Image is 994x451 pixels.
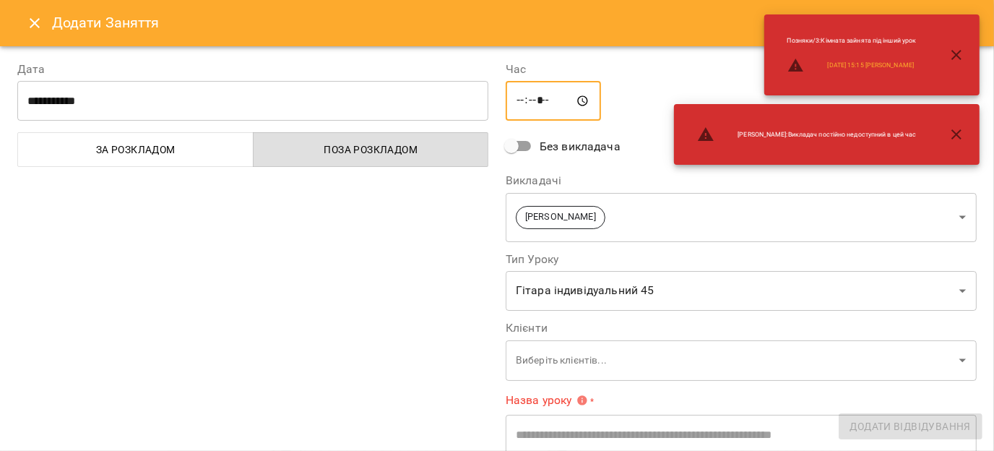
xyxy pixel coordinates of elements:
[828,61,914,70] a: [DATE] 15:15 [PERSON_NAME]
[516,353,954,368] p: Виберіть клієнтів...
[776,30,928,51] li: Позняки/3 : Кімната зайнята під інший урок
[262,141,480,158] span: Поза розкладом
[253,132,489,167] button: Поза розкладом
[576,395,588,406] svg: Вкажіть назву уроку або виберіть клієнтів
[27,141,245,158] span: За розкладом
[506,192,977,242] div: [PERSON_NAME]
[17,64,488,75] label: Дата
[506,64,977,75] label: Час
[17,132,254,167] button: За розкладом
[686,120,928,149] li: [PERSON_NAME] : Викладач постійно недоступний в цей час
[52,12,977,34] h6: Додати Заняття
[506,340,977,381] div: Виберіть клієнтів...
[506,254,977,265] label: Тип Уроку
[17,6,52,40] button: Close
[506,271,977,312] div: Гітара індивідуальний 45
[506,322,977,334] label: Клієнти
[506,395,588,406] span: Назва уроку
[506,175,977,186] label: Викладачі
[517,210,605,224] span: [PERSON_NAME]
[540,138,621,155] span: Без викладача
